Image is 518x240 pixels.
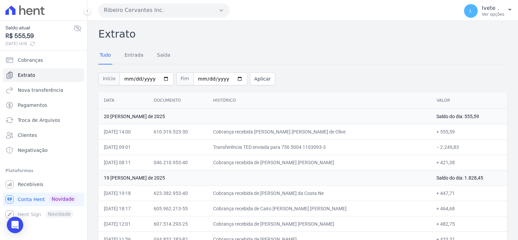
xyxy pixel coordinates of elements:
td: 20 [PERSON_NAME] de 2025 [98,109,431,124]
td: Cobrança recebida de Cairo [PERSON_NAME] [PERSON_NAME] [208,201,431,216]
p: Ivete . [482,5,504,12]
span: Extrato [18,72,35,79]
a: Negativação [3,143,84,157]
span: Fim [176,72,193,85]
button: I. Ivete . Ver opções [459,1,518,20]
a: Tudo [98,47,112,65]
td: [DATE] 14:00 [98,124,148,139]
a: Pagamentos [3,98,84,112]
th: Data [98,92,148,109]
span: Cobranças [18,57,43,63]
a: Nova transferência [3,83,84,97]
td: 623.382.953-40 [148,185,208,201]
td: Saldo do dia: 1.828,45 [431,170,507,185]
td: 605.962.213-55 [148,201,208,216]
div: Open Intercom Messenger [7,217,23,233]
a: Recebíveis [3,178,84,191]
a: Troca de Arquivos [3,113,84,127]
td: Cobrança recebida de [PERSON_NAME] da Costa Ne [208,185,431,201]
td: + 421,38 [431,155,507,170]
div: Plataformas [5,167,82,175]
span: Conta Hent [18,196,45,203]
td: − 2.249,83 [431,139,507,155]
span: Troca de Arquivos [18,117,60,124]
button: Aplicar [250,72,275,85]
a: Conta Hent Novidade [3,193,84,206]
h2: Extrato [98,26,507,42]
td: 607.514.293-25 [148,216,208,231]
td: Transferência TED enviada para 756 5004 1103093-3 [208,139,431,155]
td: [DATE] 09:01 [98,139,148,155]
a: Entrada [123,47,145,65]
td: [DATE] 19:18 [98,185,148,201]
td: 19 [PERSON_NAME] de 2025 [98,170,431,185]
td: [DATE] 12:01 [98,216,148,231]
a: Saída [156,47,172,65]
span: Recebíveis [18,181,43,188]
td: [DATE] 18:17 [98,201,148,216]
span: [DATE] 14:18 [5,41,73,47]
th: Histórico [208,92,431,109]
th: Valor [431,92,507,109]
a: Clientes [3,128,84,142]
td: 046.210.953-40 [148,155,208,170]
nav: Sidebar [5,53,82,221]
td: + 464,68 [431,201,507,216]
span: I. [470,9,473,13]
td: Cobrança recebida de [PERSON_NAME] [PERSON_NAME] [208,155,431,170]
span: Clientes [18,132,37,139]
span: Nova transferência [18,87,63,94]
td: Cobrança recebida de [PERSON_NAME] [PERSON_NAME] [208,216,431,231]
th: Documento [148,92,208,109]
td: Cobrança recebida [PERSON_NAME] [PERSON_NAME] de Olive [208,124,431,139]
span: Início [98,72,120,85]
td: [DATE] 08:11 [98,155,148,170]
p: Ver opções [482,12,504,17]
td: Saldo do dia: 555,59 [431,109,507,124]
button: Ribeiro Cervantes Inc. [98,3,229,17]
td: + 482,75 [431,216,507,231]
td: + 447,71 [431,185,507,201]
a: Extrato [3,68,84,82]
span: Pagamentos [18,102,47,109]
td: 610.319.523-30 [148,124,208,139]
span: Negativação [18,147,48,154]
span: R$ 555,59 [5,31,73,41]
span: Saldo atual [5,24,73,31]
span: Novidade [49,195,77,203]
a: Cobranças [3,53,84,67]
td: + 555,59 [431,124,507,139]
